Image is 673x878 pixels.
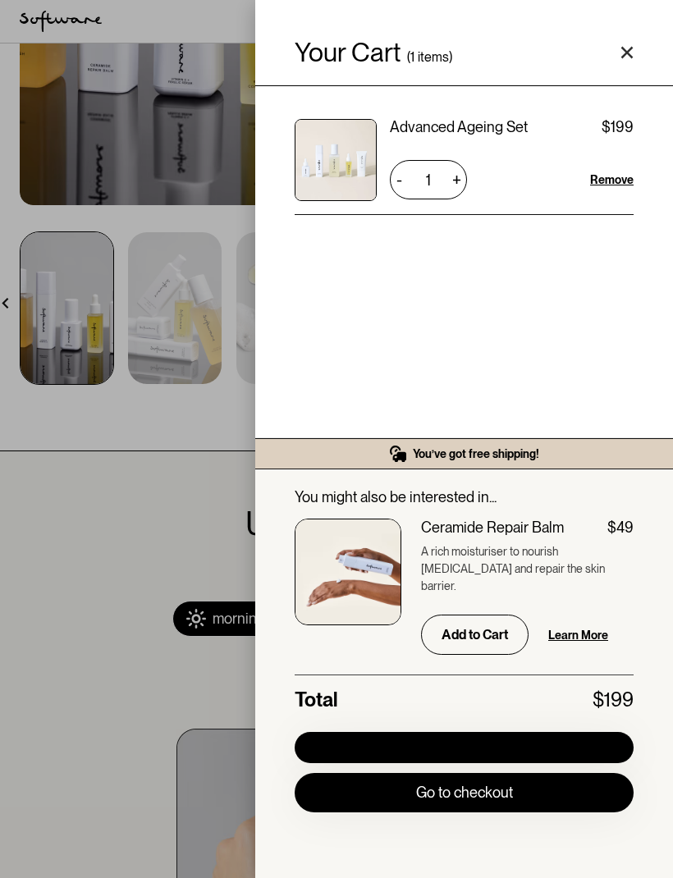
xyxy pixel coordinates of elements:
a: Go to checkout [295,773,634,812]
a: Apple Pay [295,732,634,763]
div: $49 [607,519,634,537]
div: Advanced Ageing Set [390,119,528,135]
div: Ceramide Repair Balm [421,519,564,537]
div: You might also be interested in... [295,489,634,505]
p: A rich moisturiser to nourish [MEDICAL_DATA] and repair the skin barrier. [421,543,634,595]
div: ( [407,49,410,66]
div: Total [295,688,337,712]
div: - [390,167,408,193]
a: Close cart [620,46,634,59]
div: $199 [602,119,634,135]
div: $199 [593,688,634,712]
div: items) [418,49,452,66]
a: Remove item from cart [590,171,634,188]
input: Add to Cart [421,615,529,655]
div: You’ve got free shipping! [413,446,539,461]
h4: Your Cart [295,39,401,66]
a: Learn More [548,627,608,643]
div: Remove [590,171,634,188]
div: + [446,167,467,193]
img: Ceramide Repair Balm [295,519,401,625]
div: 1 [410,49,414,66]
